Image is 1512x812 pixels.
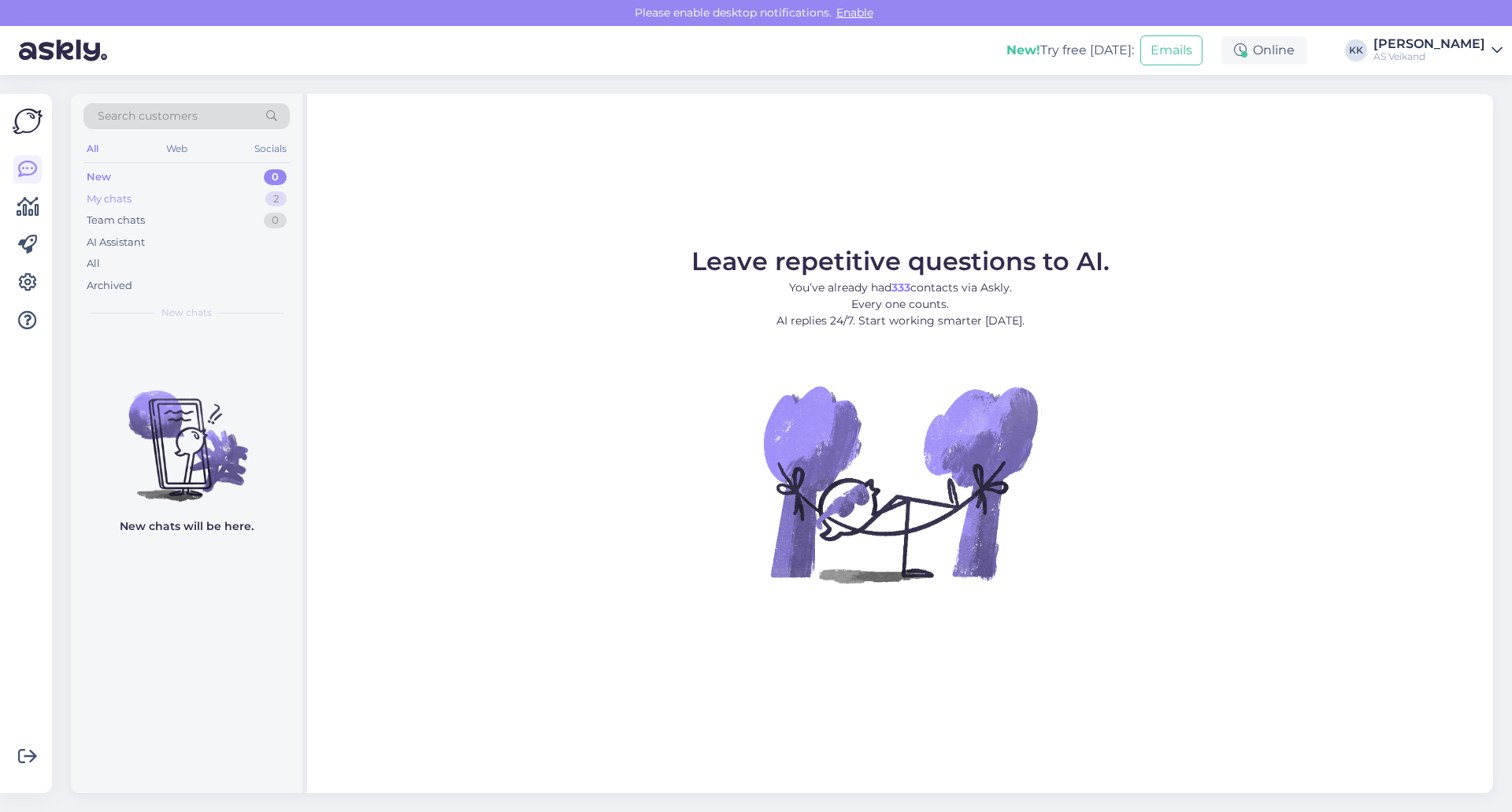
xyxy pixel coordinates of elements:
b: New! [1006,43,1040,57]
div: Team chats [87,213,145,228]
img: No Chat active [758,342,1042,625]
div: All [87,256,100,272]
div: 0 [264,169,287,185]
b: 333 [891,280,910,295]
div: 0 [264,213,287,228]
span: Search customers [98,108,198,124]
div: AI Assistant [87,235,145,250]
div: [PERSON_NAME] [1373,38,1485,50]
div: All [83,139,102,159]
span: Enable [832,6,878,20]
span: Leave repetitive questions to AI. [691,246,1110,276]
div: New [87,169,111,185]
div: Try free [DATE]: [1006,41,1134,60]
img: No chats [71,362,302,504]
div: KK [1345,39,1367,61]
div: My chats [87,191,132,207]
a: [PERSON_NAME]AS Veikand [1373,38,1503,63]
p: New chats will be here. [120,518,254,535]
div: 2 [265,191,287,207]
div: Archived [87,278,132,294]
p: You’ve already had contacts via Askly. Every one counts. AI replies 24/7. Start working smarter [... [691,280,1110,329]
div: Socials [251,139,290,159]
div: Online [1221,36,1307,65]
div: AS Veikand [1373,50,1485,63]
img: Askly Logo [13,106,43,136]
button: Emails [1140,35,1203,65]
span: New chats [161,306,212,320]
div: Web [163,139,191,159]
